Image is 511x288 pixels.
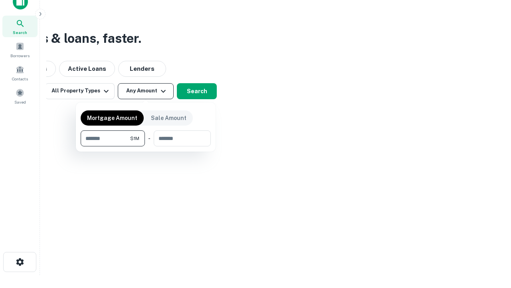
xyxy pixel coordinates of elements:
[87,114,137,122] p: Mortgage Amount
[130,135,139,142] span: $1M
[148,130,151,146] div: -
[471,224,511,262] iframe: Chat Widget
[151,114,186,122] p: Sale Amount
